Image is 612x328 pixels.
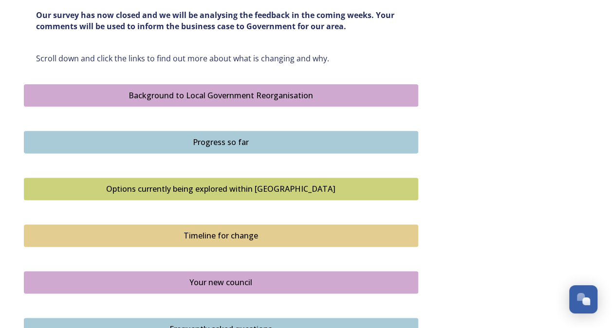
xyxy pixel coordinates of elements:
[24,84,418,107] button: Background to Local Government Reorganisation
[29,183,413,195] div: Options currently being explored within [GEOGRAPHIC_DATA]
[29,90,413,101] div: Background to Local Government Reorganisation
[24,131,418,153] button: Progress so far
[29,276,413,288] div: Your new council
[36,53,406,64] p: Scroll down and click the links to find out more about what is changing and why.
[24,271,418,293] button: Your new council
[569,285,597,313] button: Open Chat
[24,224,418,247] button: Timeline for change
[29,136,413,148] div: Progress so far
[36,10,396,32] strong: Our survey has now closed and we will be analysing the feedback in the coming weeks. Your comment...
[29,230,413,241] div: Timeline for change
[24,178,418,200] button: Options currently being explored within West Sussex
